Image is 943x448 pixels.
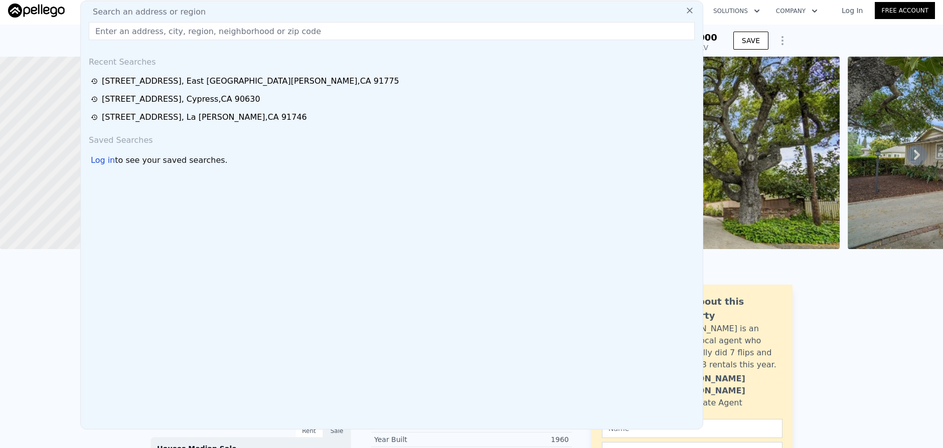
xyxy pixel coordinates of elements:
[875,2,935,19] a: Free Account
[671,323,782,371] div: [PERSON_NAME] is an active local agent who personally did 7 flips and bought 3 rentals this year.
[295,424,323,437] div: Rent
[830,6,875,16] a: Log In
[772,31,793,51] button: Show Options
[102,75,399,87] div: [STREET_ADDRESS] , East [GEOGRAPHIC_DATA][PERSON_NAME] , CA 91775
[705,2,768,20] button: Solutions
[374,434,472,444] div: Year Built
[85,48,699,72] div: Recent Searches
[671,295,782,323] div: Ask about this property
[671,373,782,397] div: [PERSON_NAME] [PERSON_NAME]
[91,111,696,123] a: [STREET_ADDRESS], La [PERSON_NAME],CA 91746
[91,93,696,105] a: [STREET_ADDRESS], Cypress,CA 90630
[91,154,115,166] div: Log in
[671,397,742,409] div: Real Estate Agent
[85,6,206,18] span: Search an address or region
[102,111,307,123] div: [STREET_ADDRESS] , La [PERSON_NAME] , CA 91746
[102,93,260,105] div: [STREET_ADDRESS] , Cypress , CA 90630
[8,4,65,18] img: Pellego
[768,2,826,20] button: Company
[85,126,699,150] div: Saved Searches
[733,32,768,50] button: SAVE
[89,22,695,40] input: Enter an address, city, region, neighborhood or zip code
[323,424,351,437] div: Sale
[115,154,227,166] span: to see your saved searches.
[91,75,696,87] a: [STREET_ADDRESS], East [GEOGRAPHIC_DATA][PERSON_NAME],CA 91775
[472,434,569,444] div: 1960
